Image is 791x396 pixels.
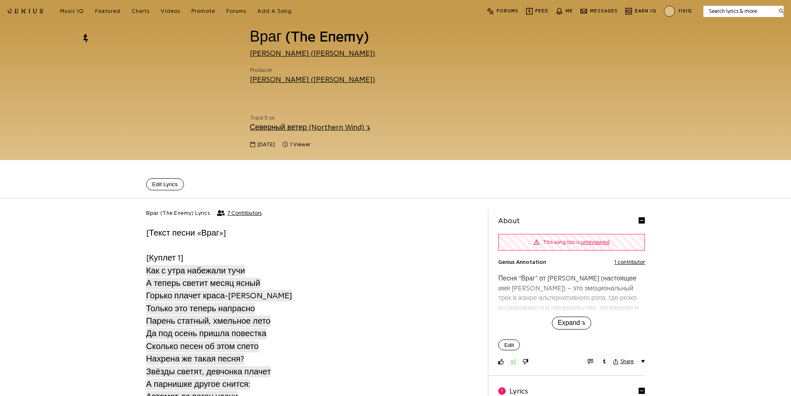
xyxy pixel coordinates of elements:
[552,317,591,330] button: Expand
[497,9,519,13] span: Forums
[132,7,149,15] a: Charts
[250,114,595,122] span: Track 5 on
[146,315,271,365] a: Парень статный, хмельное летоДа под осень пришла повесткаСколько песен об этом спетоНахрена же та...
[580,3,618,20] button: Messages
[535,9,549,13] span: Feed
[132,8,149,14] span: Charts
[257,140,275,149] span: [DATE]
[566,9,573,13] span: Me
[95,7,120,15] a: Featured
[60,7,84,15] a: Music IQ
[625,3,656,20] button: Earn IQ
[635,9,656,13] span: Earn IQ
[498,215,520,226] h4: About
[217,210,262,216] button: 7 Contributors
[250,29,369,44] span: Враг (The Enemy)
[250,76,375,83] a: [PERSON_NAME] ([PERSON_NAME])
[487,3,519,20] button: Forums
[590,9,618,13] span: Messages
[226,7,246,15] a: Forums
[146,178,184,190] button: Edit Lyrics
[161,8,180,14] span: Videos
[620,358,634,365] span: Share
[581,239,610,245] span: unreviewed
[498,359,504,365] svg: upvote
[703,7,774,15] input: Search lyrics & more
[146,315,271,365] span: Парень статный, хмельное лето Да под осень пришла повестка Сколько песен об этом спето Нахрена же...
[290,140,310,149] span: 1 viewer
[678,9,692,13] span: 110 IQ
[250,123,370,131] a: Северный ветер (Northern Wind)
[498,387,506,395] span: Issue count
[146,265,292,315] span: Как с утра набежали тучи А теперь светит месяц ясный Горько плачет краса-[PERSON_NAME] Только это...
[161,7,180,15] a: Videos
[191,7,215,15] a: Promote
[257,8,292,14] span: Add A Song
[614,258,645,266] button: 1 contributor
[95,8,120,14] span: Featured
[523,359,529,365] svg: downvote
[613,358,634,365] button: Share
[60,8,84,14] span: Music IQ
[146,264,292,315] a: Как с утра набежали тучиА теперь светит месяц ясныйГорько плачет краса-[PERSON_NAME]Только это те...
[498,258,546,266] span: Genius Annotation
[250,66,375,74] span: Producer
[146,209,210,217] h2: Враг (The Enemy) Lyrics
[556,3,573,20] button: Me
[282,140,310,149] span: 1 viewer
[226,8,246,14] span: Forums
[526,3,549,20] button: Feed
[250,49,375,57] a: [PERSON_NAME] ([PERSON_NAME])
[228,210,262,216] span: 7 Contributors
[257,7,292,15] a: Add A Song
[509,357,517,366] button: +1
[191,8,215,14] span: Promote
[498,339,520,350] button: Edit
[543,238,610,246] div: This song bio is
